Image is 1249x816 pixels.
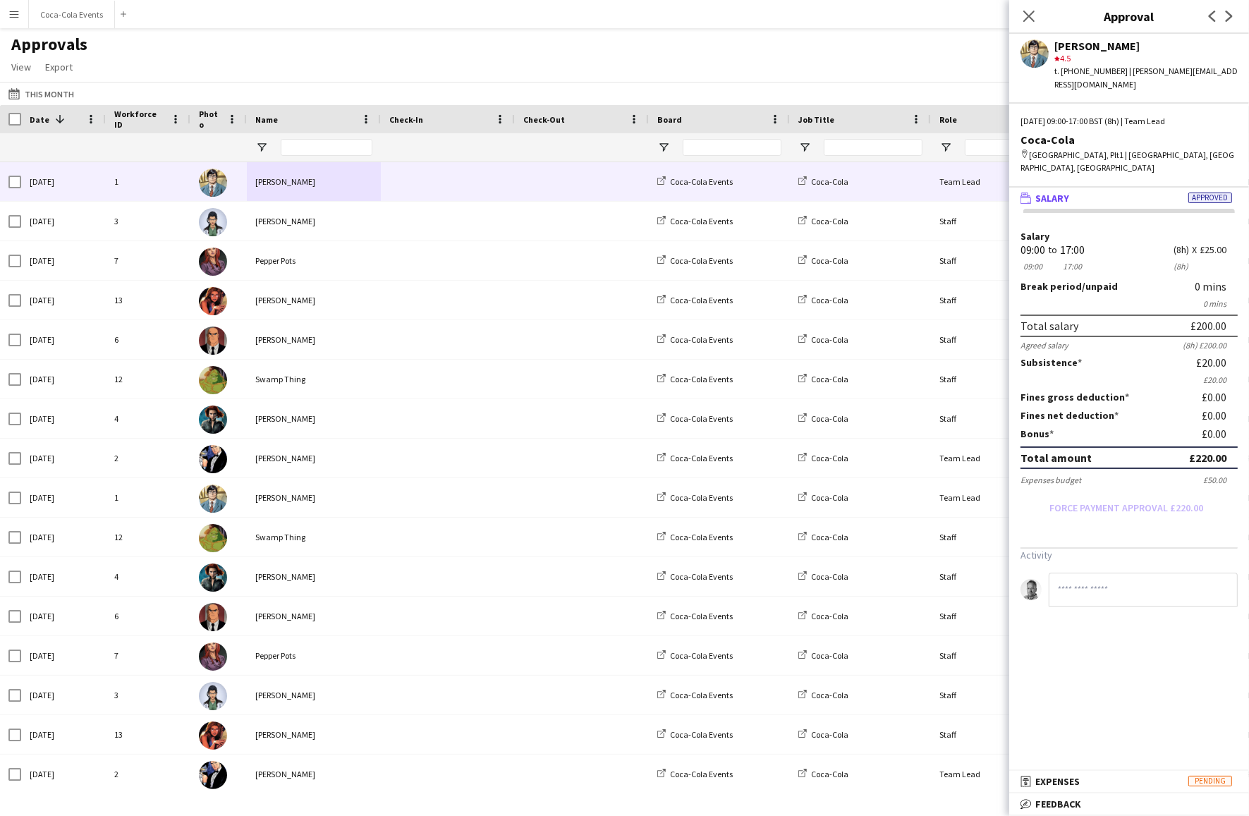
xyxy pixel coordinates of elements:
div: [DATE] [21,755,106,793]
div: [PERSON_NAME] [247,715,381,754]
input: Board Filter Input [683,139,781,156]
span: Coca-Cola Events [670,453,733,463]
div: 0 mins [1020,298,1238,309]
label: Subsistence [1020,356,1082,369]
a: View [6,58,37,76]
span: Coca-Cola [811,255,848,266]
div: Staff [931,202,1072,240]
div: Staff [931,399,1072,438]
div: Staff [931,320,1072,359]
mat-expansion-panel-header: Feedback [1009,793,1249,815]
span: Coca-Cola [811,769,848,779]
div: Total salary [1020,319,1078,333]
span: Coca-Cola [811,571,848,582]
div: 17:00 [1060,261,1085,272]
span: Break period [1020,280,1082,293]
input: Name Filter Input [281,139,372,156]
span: Date [30,114,49,125]
div: £0.00 [1202,427,1238,440]
div: [PERSON_NAME] [247,478,381,517]
div: [GEOGRAPHIC_DATA], Plt1 | [GEOGRAPHIC_DATA], [GEOGRAPHIC_DATA], [GEOGRAPHIC_DATA] [1020,149,1238,174]
span: Photo [199,109,221,130]
span: Coca-Cola [811,374,848,384]
a: Coca-Cola [798,255,848,266]
div: [DATE] [21,518,106,556]
div: [DATE] 09:00-17:00 BST (8h) | Team Lead [1020,115,1238,128]
img: Clark Kent [199,485,227,513]
img: Diana Prince [199,208,227,236]
div: [PERSON_NAME] [247,439,381,477]
div: 3 [106,202,190,240]
a: Coca-Cola Events [657,176,733,187]
span: Coca-Cola Events [670,255,733,266]
button: Open Filter Menu [255,141,268,154]
mat-expansion-panel-header: SalaryApproved [1009,188,1249,209]
a: Coca-Cola Events [657,413,733,424]
div: to [1048,245,1057,255]
div: [DATE] [21,320,106,359]
a: Coca-Cola Events [657,650,733,661]
span: Coca-Cola [811,216,848,226]
div: [PERSON_NAME] [247,597,381,635]
div: Agreed salary [1020,340,1068,351]
a: Coca-Cola [798,216,848,226]
a: Coca-Cola [798,532,848,542]
a: Coca-Cola [798,334,848,345]
a: Coca-Cola [798,650,848,661]
div: Team Lead [931,439,1072,477]
div: [PERSON_NAME] [247,320,381,359]
a: Coca-Cola [798,176,848,187]
span: Name [255,114,278,125]
div: Team Lead [931,755,1072,793]
span: Board [657,114,682,125]
span: Coca-Cola Events [670,690,733,700]
img: Lex Luthor [199,603,227,631]
div: [DATE] [21,597,106,635]
div: £50.00 [1203,475,1238,485]
div: [DATE] [21,715,106,754]
h3: Activity [1020,549,1238,561]
span: Coca-Cola [811,176,848,187]
img: Barbara Gorden [199,721,227,750]
span: Coca-Cola Events [670,176,733,187]
span: Coca-Cola [811,611,848,621]
div: [DATE] [21,162,106,201]
span: Coca-Cola Events [670,729,733,740]
div: 6 [106,320,190,359]
div: [PERSON_NAME] [247,399,381,438]
span: Coca-Cola [811,413,848,424]
div: [DATE] [21,636,106,675]
a: Coca-Cola Events [657,453,733,463]
div: [DATE] [21,399,106,438]
span: Coca-Cola [811,729,848,740]
span: Pending [1188,776,1232,786]
a: Coca-Cola Events [657,611,733,621]
div: 3 [106,676,190,714]
div: X [1192,245,1197,255]
div: [DATE] [21,478,106,517]
div: £20.00 [1196,356,1238,369]
div: 8h [1174,245,1189,255]
a: Coca-Cola [798,492,848,503]
div: [PERSON_NAME] [247,281,381,319]
div: t. [PHONE_NUMBER] | [PERSON_NAME][EMAIL_ADDRESS][DOMAIN_NAME] [1054,65,1238,90]
img: Swamp Thing [199,524,227,552]
span: Coca-Cola Events [670,334,733,345]
img: Pepper Pots [199,248,227,276]
div: £25.00 [1200,245,1238,255]
div: 0 mins [1195,280,1238,293]
span: Coca-Cola Events [670,413,733,424]
span: Check-In [389,114,423,125]
a: Coca-Cola Events [657,334,733,345]
a: Coca-Cola [798,769,848,779]
a: Coca-Cola [798,295,848,305]
span: Coca-Cola [811,532,848,542]
img: Bruce Wayne [199,445,227,473]
a: Coca-Cola Events [657,492,733,503]
button: Open Filter Menu [939,141,952,154]
div: Staff [931,518,1072,556]
span: Coca-Cola [811,492,848,503]
button: Open Filter Menu [798,141,811,154]
span: View [11,61,31,73]
div: Coca-Cola [1020,133,1238,146]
